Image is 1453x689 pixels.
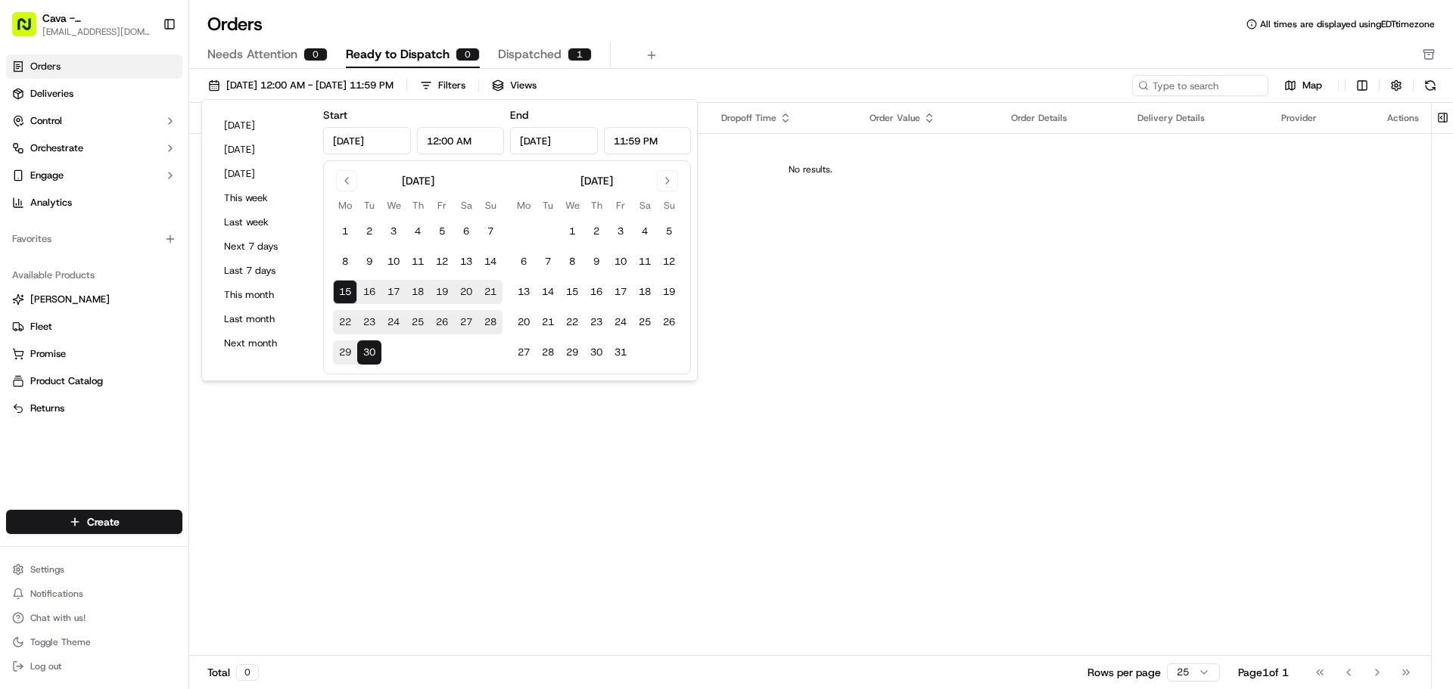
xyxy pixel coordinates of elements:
div: We're available if you need us! [68,160,208,172]
button: 14 [536,280,560,304]
th: Monday [512,197,536,213]
span: Needs Attention [207,45,297,64]
button: 22 [333,310,357,334]
button: 1 [333,219,357,244]
span: Notifications [30,588,83,600]
button: Chat with us! [6,607,182,628]
img: 1736555255976-a54dd68f-1ca7-489b-9aae-adbdc363a1c4 [30,276,42,288]
input: Got a question? Start typing here... [39,98,272,113]
th: Thursday [584,197,608,213]
button: 17 [381,280,406,304]
span: Settings [30,563,64,576]
button: 4 [406,219,430,244]
a: Orders [6,54,182,79]
button: 27 [454,310,478,334]
button: Control [6,109,182,133]
div: 💻 [128,340,140,352]
button: 27 [512,340,536,365]
div: Available Products [6,263,182,287]
button: 15 [560,280,584,304]
span: • [126,275,131,287]
img: 8571987876998_91fb9ceb93ad5c398215_72.jpg [32,144,59,172]
span: [EMAIL_ADDRESS][DOMAIN_NAME] [42,26,151,38]
span: Chat with us! [30,612,86,624]
div: 0 [303,48,328,61]
span: • [164,234,170,247]
button: Cava - [GEOGRAPHIC_DATA][EMAIL_ADDRESS][DOMAIN_NAME] [6,6,157,42]
th: Saturday [454,197,478,213]
button: 17 [608,280,633,304]
button: Next 7 days [217,236,308,257]
button: 19 [430,280,454,304]
button: 4 [633,219,657,244]
span: Dispatched [498,45,562,64]
img: Grace Nketiah [15,261,39,285]
div: 📗 [15,340,27,352]
div: Actions [1387,112,1419,124]
button: 23 [584,310,608,334]
span: [DATE] [173,234,204,247]
input: Time [604,127,692,154]
button: Product Catalog [6,369,182,393]
div: Filters [438,79,465,92]
div: [DATE] [402,173,434,188]
th: Tuesday [357,197,381,213]
th: Wednesday [381,197,406,213]
span: Views [510,79,537,92]
span: [DATE] [134,275,165,287]
button: Last week [217,212,308,233]
button: 25 [406,310,430,334]
a: Returns [12,402,176,415]
button: 24 [608,310,633,334]
span: Wisdom [PERSON_NAME] [47,234,161,247]
a: 📗Knowledge Base [9,332,122,359]
button: 26 [430,310,454,334]
button: 30 [357,340,381,365]
th: Wednesday [560,197,584,213]
button: 3 [608,219,633,244]
div: Past conversations [15,197,101,209]
button: 26 [657,310,681,334]
button: 15 [333,280,357,304]
button: [PERSON_NAME] [6,287,182,312]
span: Control [30,114,62,128]
a: Promise [12,347,176,361]
div: [DATE] [580,173,613,188]
span: Analytics [30,196,72,209]
button: 11 [406,250,430,274]
button: [DATE] [217,139,308,160]
button: 25 [633,310,657,334]
a: 💻API Documentation [122,332,249,359]
span: Engage [30,169,64,182]
a: Powered byPylon [107,374,183,386]
button: This month [217,284,308,306]
th: Thursday [406,197,430,213]
button: 1 [560,219,584,244]
button: Orchestrate [6,136,182,160]
button: Fleet [6,315,182,339]
button: 5 [657,219,681,244]
span: Orders [30,60,61,73]
button: 21 [536,310,560,334]
button: 24 [381,310,406,334]
span: Returns [30,402,64,415]
button: 2 [584,219,608,244]
button: This week [217,188,308,209]
button: 6 [454,219,478,244]
span: Cava - [GEOGRAPHIC_DATA] [42,11,151,26]
img: 1736555255976-a54dd68f-1ca7-489b-9aae-adbdc363a1c4 [15,144,42,172]
p: Welcome 👋 [15,61,275,85]
span: Product Catalog [30,374,103,388]
p: Rows per page [1087,665,1161,680]
button: Returns [6,396,182,421]
button: See all [235,194,275,212]
button: 20 [512,310,536,334]
button: Toggle Theme [6,632,182,653]
button: [DATE] [217,163,308,185]
button: 6 [512,250,536,274]
button: Next month [217,333,308,354]
div: No results. [195,163,1425,175]
button: 28 [536,340,560,365]
div: Page 1 of 1 [1238,665,1289,680]
button: 31 [608,340,633,365]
